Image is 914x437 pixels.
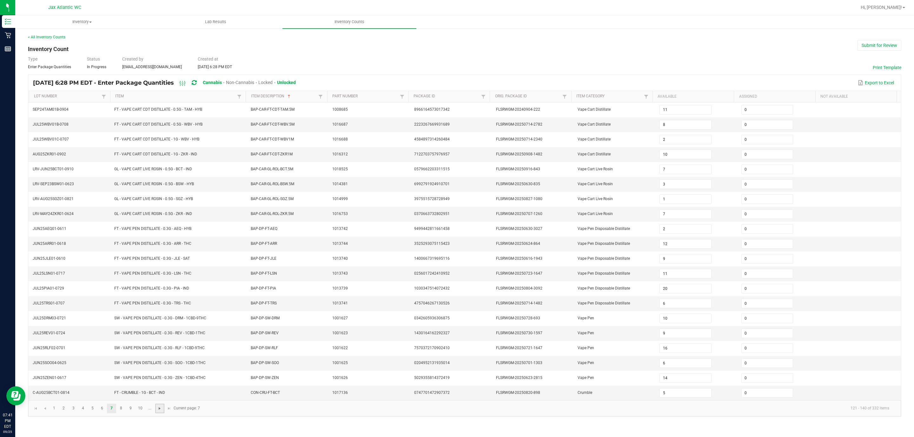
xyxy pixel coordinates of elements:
[480,93,487,101] a: Filter
[332,286,348,290] span: 1013739
[33,271,65,276] span: JUL25LSN01-0717
[856,77,896,88] button: Export to Excel
[414,182,450,186] span: 6992791924910701
[33,286,64,290] span: JUL25PIA01-0729
[114,152,197,156] span: FT - VAPE CART CDT DISTILLATE - 1G - ZKR - IND
[642,93,650,101] a: Filter
[114,331,205,335] span: SW - VAPE PEN DISTILLATE - 0.3G - REV - 1CBD-1THC
[496,226,542,231] span: FLSRWGM-20250630-3027
[33,137,69,141] span: JUL25WBV01C-0707
[122,56,143,62] span: Created by
[414,122,450,127] span: 2223267669931689
[332,301,348,305] span: 1013741
[28,35,65,39] a: < All Inventory Counts
[414,241,450,246] span: 3525293075115423
[114,107,202,112] span: FT - VAPE CART CDT DISTILLATE - 0.5G - TAM - HYB
[116,404,126,413] a: Page 8
[33,241,66,246] span: JUN25ARR01-0618
[145,404,155,413] a: Page 11
[496,361,542,365] span: FLSRWGM-20250701-1303
[33,346,65,350] span: JUN25RLF02-0701
[576,94,642,99] a: Item CategorySortable
[251,316,280,320] span: BAP-DP-SW-DRM
[33,122,69,127] span: JUL25WBV01B-0708
[204,403,894,414] kendo-pager-info: 121 - 140 of 332 items
[578,271,630,276] span: Vape Pen Disposable Distillate
[578,137,611,141] span: Vape Cart Distillate
[251,212,294,216] span: BAP-CAR-GL-ROL-ZKR.5M
[561,93,568,101] a: Filter
[496,137,542,141] span: FLSRWGM-20250714-2340
[33,182,74,186] span: LRV-SEP23BSW01-0623
[578,286,630,290] span: Vape Pen Disposable Distillate
[136,404,145,413] a: Page 10
[578,256,630,261] span: Vape Pen Disposable Distillate
[578,107,611,112] span: Vape Cart Distillate
[126,404,135,413] a: Page 9
[414,375,450,380] span: 5029355814372419
[115,94,235,99] a: ItemSortable
[652,91,734,102] th: Available
[33,226,66,231] span: JUN25AEQ01-0611
[50,404,59,413] a: Page 1
[578,152,611,156] span: Vape Cart Distillate
[496,212,542,216] span: FLSRWGM-20250707-1260
[332,271,348,276] span: 1013743
[496,241,540,246] span: FLSRWGM-20250624-864
[414,331,450,335] span: 1430164162292327
[495,94,561,99] a: Orig. Package IdSortable
[88,404,97,413] a: Page 5
[33,406,38,411] span: Go to the first page
[414,316,450,320] span: 0342605936306875
[198,56,218,62] span: Created at
[28,56,37,62] span: Type
[578,226,630,231] span: Vape Pen Disposable Distillate
[251,94,317,99] a: Item DescriptionSortable
[734,91,815,102] th: Assigned
[251,361,279,365] span: BAP-DP-SW-SOO
[815,91,897,102] th: Not Available
[164,404,174,413] a: Go to the last page
[251,331,279,335] span: BAP-DP-SW-REV
[332,256,348,261] span: 1013740
[414,94,480,99] a: Package IdSortable
[414,346,450,350] span: 7570372170902410
[28,65,71,69] span: Enter Package Quantities
[157,406,162,411] span: Go to the next page
[203,80,222,85] span: Cannabis
[332,107,348,112] span: 1008685
[69,404,78,413] a: Page 3
[114,271,191,276] span: FT - VAPE PEN DISTILLATE - 0.3G - LSN - THC
[3,429,12,434] p: 09/25
[496,286,542,290] span: FLSRWGM-20250804-3092
[251,197,294,201] span: BAP-CAR-GL-ROL-SGZ.5M
[251,137,294,141] span: BAP-CAR-FT-CDT-WBV1M
[414,152,450,156] span: 7122703757976957
[87,56,100,62] span: Status
[414,271,450,276] span: 0256017242410952
[251,241,277,246] span: BAP-DP-FT-ARR
[114,301,191,305] span: FT - VAPE PEN DISTILLATE - 0.3G - TRS - THC
[332,182,348,186] span: 1014381
[861,5,902,10] span: Hi, [PERSON_NAME]!
[48,5,81,10] span: Jax Atlantic WC
[122,65,182,69] span: [EMAIL_ADDRESS][DOMAIN_NAME]
[5,32,11,38] inline-svg: Retail
[251,107,295,112] span: BAP-CAR-FT-CDT-TAM.5M
[33,316,66,320] span: JUL25DRM03-0721
[33,375,66,380] span: JUN25ZEN01-0617
[578,316,594,320] span: Vape Pen
[114,256,190,261] span: FT - VAPE PEN DISTILLATE - 0.3G - JLE - SAT
[496,331,542,335] span: FLSRWGM-20250730-1597
[31,404,40,413] a: Go to the first page
[332,241,348,246] span: 1013744
[578,375,594,380] span: Vape Pen
[235,93,243,101] a: Filter
[414,212,450,216] span: 0370663732802951
[496,197,542,201] span: FLSRWGM-20250827-1080
[414,361,450,365] span: 0204952131935014
[332,137,348,141] span: 1016688
[114,122,202,127] span: FT - VAPE CART CDT DISTILLATE - 0.5G - WBV - HYB
[414,286,450,290] span: 1030347514072432
[16,19,149,25] span: Inventory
